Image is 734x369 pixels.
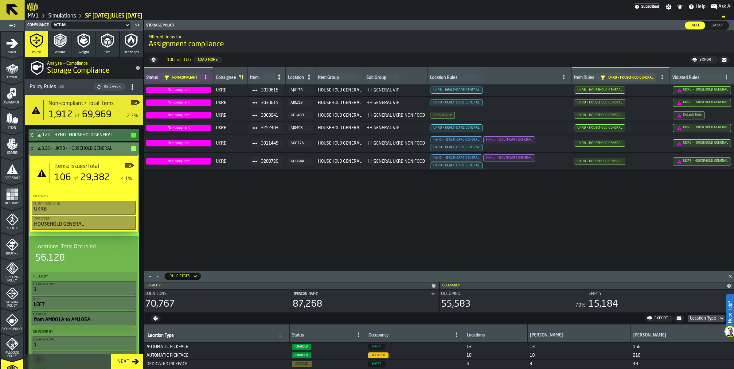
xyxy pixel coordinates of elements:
[82,110,111,119] span: 69,969
[104,50,111,54] span: Size
[216,126,245,130] span: UKRB
[216,100,245,105] span: UKRB
[54,146,131,151] h4: UKRB - HOUSEHOLD GENERAL
[686,3,708,10] label: button-toggle-Help
[216,75,236,81] div: Consignee
[641,5,659,9] span: Subscribed
[33,202,134,206] div: Client (Consignee):
[1,132,23,157] li: menu Orders
[1,107,23,132] li: menu Items
[727,295,733,329] label: Need Help?
[467,333,525,339] div: Locations
[32,216,136,230] button: Item Group:HOUSEHOLD GENERAL
[145,291,290,296] div: Title
[673,86,731,94] span: Assignment Compliance Rule
[145,23,439,28] div: Storage Policy
[261,88,278,93] span: 3030615
[431,112,455,119] span: Assignment Compliance Rule
[25,79,143,95] h3: title-section-[object Object]
[608,76,654,80] span: UKRB - HOUSEHOLD GENERAL
[318,113,361,118] span: HOUSEHOLD GENERAL
[146,125,211,131] span: Assignment Compliance Status
[80,173,110,182] span: 29,382
[673,139,731,147] span: Assignment Compliance Rule
[293,291,437,296] div: Title
[146,75,158,81] div: Status
[165,273,201,280] div: DropdownMenuValue-locations-stats-by-rule
[685,21,705,30] label: button-switch-multi-Table
[645,315,673,322] button: button-Export
[467,344,525,349] span: 13
[261,100,278,105] span: 3030615
[146,344,287,349] span: AUTOMATIC PICKFACE
[33,221,134,228] div: HOUSEHOLD GENERAL
[25,95,143,125] div: stat-Non-compliant / Total items
[33,341,135,349] div: 1
[288,125,313,131] button: button-AJ049B
[54,133,131,138] h4: HYHO - HOUSEHOLD GENERAL
[441,291,585,296] div: Title
[440,290,587,312] div: stat-Occupied
[530,344,628,349] span: 13
[115,358,132,365] div: Next
[196,58,220,62] div: Load More
[148,333,174,338] span: label
[261,126,278,130] span: 3252403
[73,177,78,181] span: of
[54,23,122,27] div: DropdownMenuValue-17a62d99-6831-4529-a814-4d25c91f8551
[1,157,23,182] li: menu Data Stats
[79,50,89,54] span: Weight
[709,3,734,10] label: button-toggle-Ask AI
[1,351,23,358] span: Allocate Policy
[50,146,53,151] span: %
[146,284,426,288] div: Capacity
[288,140,313,147] button: button-AG077A
[33,338,135,341] div: Location level:
[47,66,110,76] span: Storage Compliance
[652,316,670,320] div: Export
[1,177,23,180] span: Data Stats
[32,201,136,215] button: Client (Consignee):UKRB
[32,296,136,310] div: PolicyFilterItem-Side
[292,352,311,358] span: Enabled
[49,100,138,107] div: Title
[85,13,142,19] a: link-to-/wh/i/3ccf57d1-1e0c-4a81-a3bb-c2011c5f0d50/simulations/f4d484c0-ebce-41f2-95b0-7ec3baaf0853
[1,258,23,283] li: menu Stacking Policy
[1,233,23,258] li: menu Routing
[33,316,135,324] div: from AM001A to AM105A
[588,291,602,296] span: Empty
[146,140,211,146] span: Assignment Compliance Status
[149,33,729,40] h2: Sub Title
[146,353,287,358] span: AUTOMATIC PICKFACE
[633,3,660,10] div: Menu Subscription
[633,344,731,349] span: 156
[430,75,558,81] div: Location Rules
[673,157,731,165] span: Assignment Compliance Rule
[686,315,726,322] div: DropdownMenuValue-LOCATION_RACKING_TYPE
[588,291,733,296] div: Title
[216,141,245,146] span: UKRB
[101,85,123,89] div: Re-Check
[294,292,427,296] div: DropdownMenuValue-[object Object]
[696,3,706,10] span: Help
[33,217,134,221] div: Item Group:
[32,336,136,350] button: Location level:1
[366,88,425,93] span: HH GENERAL VIP
[151,315,161,322] button: button-
[54,172,71,183] div: 106
[1,82,23,107] li: menu Assignment
[575,140,625,147] span: Assignment Compliance Rule
[149,40,224,49] span: Assignment compliance
[318,75,361,81] div: Item Group
[27,12,732,20] nav: Breadcrumb
[288,87,313,94] button: button-AJ017B
[183,57,191,62] span: 106
[154,273,162,279] button: Minimize
[32,193,136,200] label: Filter By
[291,101,310,105] div: AJ021B
[124,50,139,54] span: Heatmaps
[127,112,138,120] div: 2.7%
[1,301,23,308] span: Storage Policy
[216,113,245,118] span: UKRB
[431,162,482,169] span: Assignment Compliance Rule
